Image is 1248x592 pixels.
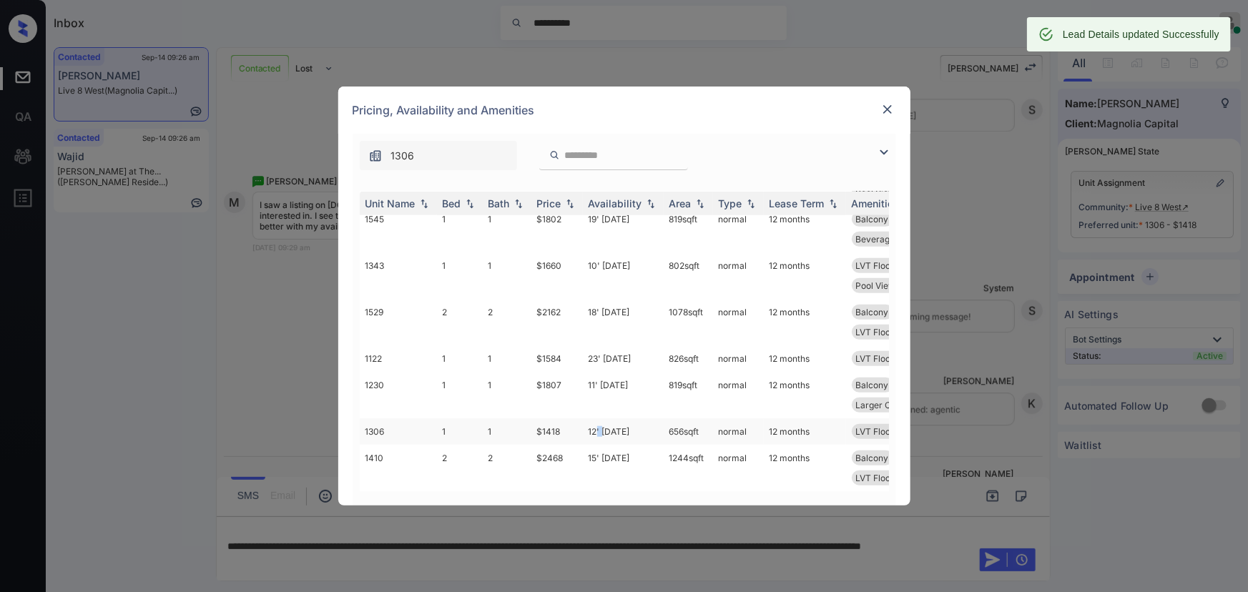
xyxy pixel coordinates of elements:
[437,345,483,372] td: 1
[664,252,713,299] td: 802 sqft
[483,345,531,372] td: 1
[713,252,764,299] td: normal
[875,144,893,161] img: icon-zuma
[664,345,713,372] td: 826 sqft
[713,372,764,418] td: normal
[443,197,461,209] div: Bed
[856,307,889,317] span: Balcony
[764,372,846,418] td: 12 months
[693,199,707,209] img: sorting
[511,199,526,209] img: sorting
[531,206,583,252] td: $1802
[437,252,483,299] td: 1
[664,445,713,491] td: 1244 sqft
[360,252,437,299] td: 1343
[549,149,560,162] img: icon-zuma
[664,206,713,252] td: 819 sqft
[437,418,483,445] td: 1
[483,372,531,418] td: 1
[531,418,583,445] td: $1418
[437,206,483,252] td: 1
[589,197,642,209] div: Availability
[417,199,431,209] img: sorting
[764,252,846,299] td: 12 months
[537,197,561,209] div: Price
[856,426,907,437] span: LVT Flooring
[583,345,664,372] td: 23' [DATE]
[368,149,383,163] img: icon-zuma
[583,372,664,418] td: 11' [DATE]
[719,197,742,209] div: Type
[1063,21,1219,47] div: Lead Details updated Successfully
[483,418,531,445] td: 1
[644,199,658,209] img: sorting
[483,206,531,252] td: 1
[360,372,437,418] td: 1230
[856,400,924,410] span: Larger Closet -...
[856,327,922,337] span: LVT Flooring - ...
[437,372,483,418] td: 1
[365,197,416,209] div: Unit Name
[826,199,840,209] img: sorting
[713,299,764,345] td: normal
[531,299,583,345] td: $2162
[483,299,531,345] td: 2
[856,453,889,463] span: Balcony
[764,345,846,372] td: 12 months
[856,260,907,271] span: LVT Flooring
[664,372,713,418] td: 819 sqft
[856,353,907,364] span: LVT Flooring
[583,299,664,345] td: 18' [DATE]
[713,206,764,252] td: normal
[583,252,664,299] td: 10' [DATE]
[360,299,437,345] td: 1529
[744,199,758,209] img: sorting
[856,234,923,245] span: Beverage Fridge
[483,252,531,299] td: 1
[880,102,895,117] img: close
[437,299,483,345] td: 2
[563,199,577,209] img: sorting
[713,445,764,491] td: normal
[664,299,713,345] td: 1078 sqft
[583,445,664,491] td: 15' [DATE]
[463,199,477,209] img: sorting
[483,445,531,491] td: 2
[338,87,910,134] div: Pricing, Availability and Amenities
[770,197,825,209] div: Lease Term
[764,418,846,445] td: 12 months
[856,473,922,483] span: LVT Flooring - ...
[856,214,889,225] span: Balcony
[583,206,664,252] td: 19' [DATE]
[488,197,510,209] div: Bath
[856,280,896,291] span: Pool View
[583,418,664,445] td: 12' [DATE]
[764,299,846,345] td: 12 months
[391,148,415,164] span: 1306
[531,345,583,372] td: $1584
[360,345,437,372] td: 1122
[664,418,713,445] td: 656 sqft
[764,445,846,491] td: 12 months
[669,197,692,209] div: Area
[531,252,583,299] td: $1660
[852,197,900,209] div: Amenities
[360,445,437,491] td: 1410
[531,372,583,418] td: $1807
[531,445,583,491] td: $2468
[437,445,483,491] td: 2
[764,206,846,252] td: 12 months
[713,345,764,372] td: normal
[360,418,437,445] td: 1306
[856,380,889,390] span: Balcony
[713,418,764,445] td: normal
[360,206,437,252] td: 1545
